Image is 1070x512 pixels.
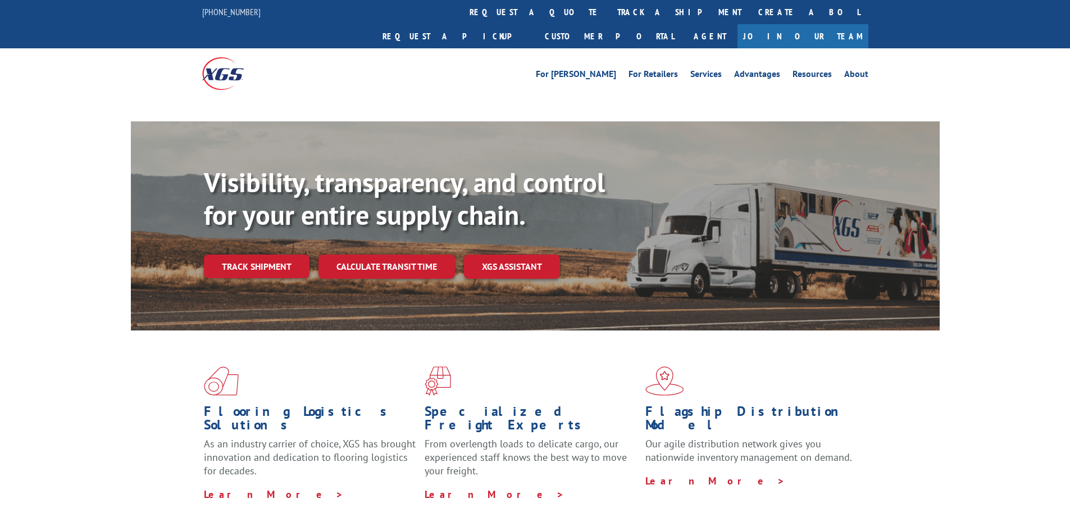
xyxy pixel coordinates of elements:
[793,70,832,82] a: Resources
[374,24,536,48] a: Request a pickup
[690,70,722,82] a: Services
[645,405,858,437] h1: Flagship Distribution Model
[204,165,605,232] b: Visibility, transparency, and control for your entire supply chain.
[844,70,868,82] a: About
[318,255,455,279] a: Calculate transit time
[204,405,416,437] h1: Flooring Logistics Solutions
[536,70,616,82] a: For [PERSON_NAME]
[682,24,737,48] a: Agent
[204,255,309,278] a: Track shipment
[425,437,637,487] p: From overlength loads to delicate cargo, our experienced staff knows the best way to move your fr...
[204,366,239,396] img: xgs-icon-total-supply-chain-intelligence-red
[202,6,261,17] a: [PHONE_NUMBER]
[425,488,564,501] a: Learn More >
[645,474,785,487] a: Learn More >
[464,255,560,279] a: XGS ASSISTANT
[425,366,451,396] img: xgs-icon-focused-on-flooring-red
[629,70,678,82] a: For Retailers
[536,24,682,48] a: Customer Portal
[425,405,637,437] h1: Specialized Freight Experts
[645,437,852,464] span: Our agile distribution network gives you nationwide inventory management on demand.
[737,24,868,48] a: Join Our Team
[204,488,344,501] a: Learn More >
[204,437,416,477] span: As an industry carrier of choice, XGS has brought innovation and dedication to flooring logistics...
[645,366,684,396] img: xgs-icon-flagship-distribution-model-red
[734,70,780,82] a: Advantages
